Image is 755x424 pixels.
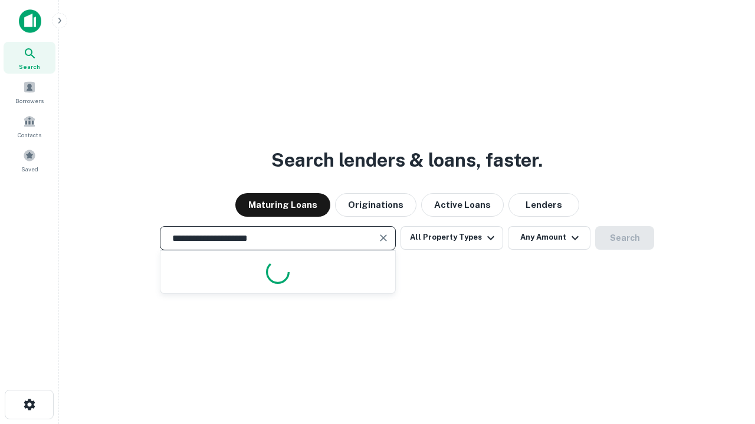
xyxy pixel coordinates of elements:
[421,193,504,217] button: Active Loans
[4,76,55,108] a: Borrowers
[21,164,38,174] span: Saved
[508,193,579,217] button: Lenders
[4,144,55,176] a: Saved
[508,226,590,250] button: Any Amount
[375,230,392,246] button: Clear
[401,226,503,250] button: All Property Types
[271,146,543,174] h3: Search lenders & loans, faster.
[335,193,416,217] button: Originations
[19,9,41,33] img: capitalize-icon.png
[4,110,55,142] a: Contacts
[18,130,41,140] span: Contacts
[15,96,44,105] span: Borrowers
[19,62,40,71] span: Search
[696,330,755,386] iframe: Chat Widget
[4,42,55,74] a: Search
[235,193,330,217] button: Maturing Loans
